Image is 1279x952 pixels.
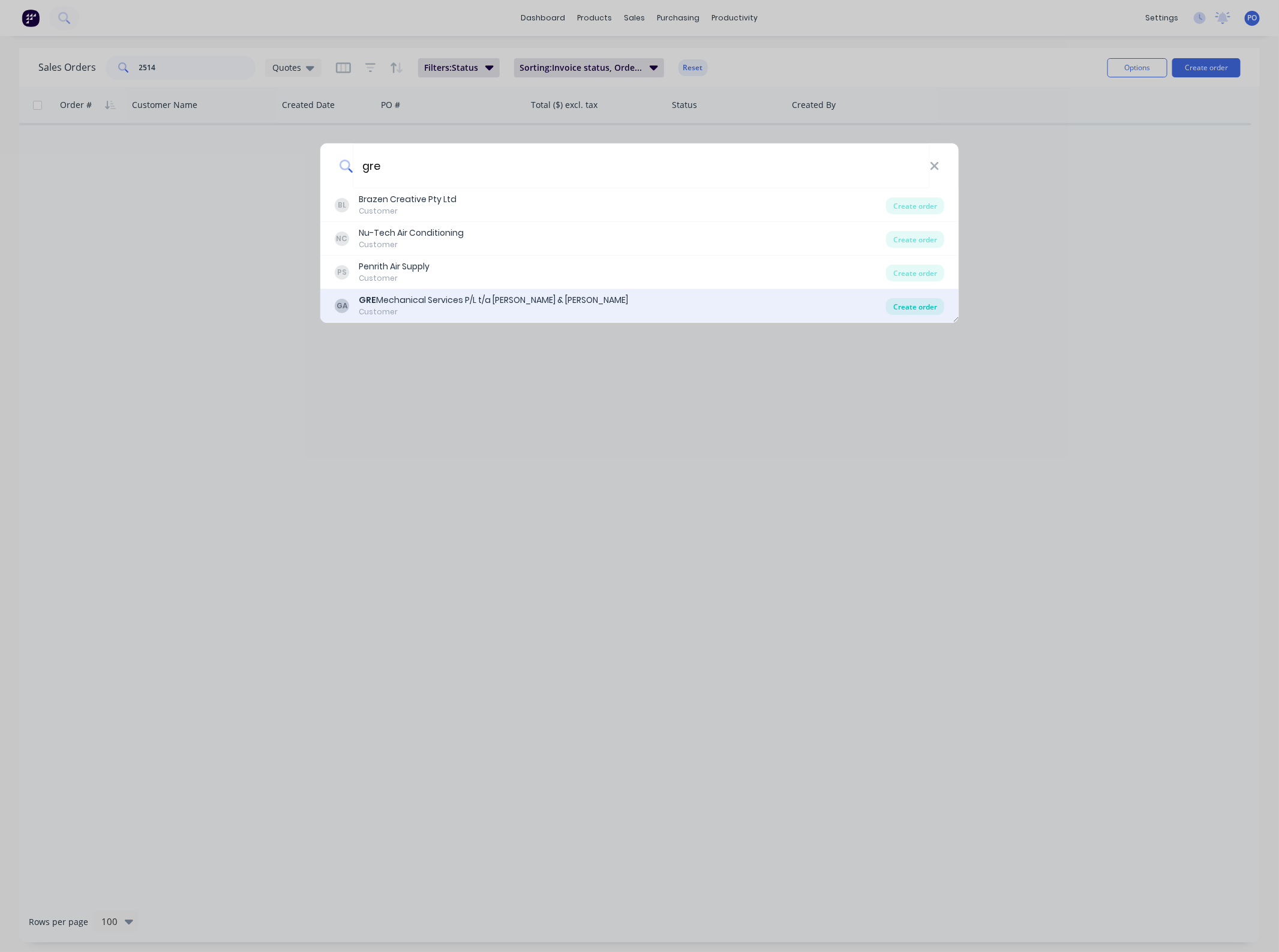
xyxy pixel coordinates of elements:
div: Penrith Air Supply [359,260,430,273]
div: Create order [886,197,944,214]
div: Brazen Creative Pty Ltd [359,193,457,206]
div: Customer [359,273,430,284]
div: Customer [359,307,628,317]
div: Create order [886,231,944,248]
div: BL [335,198,349,212]
input: Enter a customer name to create a new order... [353,143,930,188]
div: Customer [359,206,457,217]
div: Nu-Tech Air Conditioning [359,227,464,239]
div: NC [335,232,349,246]
div: Create order [886,265,944,281]
div: GA [335,299,349,313]
div: Mechanical Services P/L t/a [PERSON_NAME] & [PERSON_NAME] [359,294,628,307]
b: GRE [359,294,376,306]
div: Create order [886,298,944,315]
div: Customer [359,239,464,250]
div: PS [335,265,349,280]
